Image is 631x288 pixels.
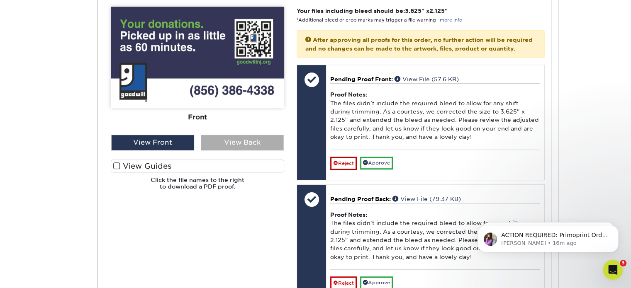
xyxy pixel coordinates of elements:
strong: Proof Notes: [330,91,367,98]
label: View Guides [111,160,284,172]
strong: Your files including bleed should be: " x " [297,7,448,14]
div: View Front [111,135,194,150]
iframe: Intercom live chat [603,260,623,280]
a: Approve [360,157,393,169]
h6: Click the file names to the right to download a PDF proof. [111,177,284,197]
small: *Additional bleed or crop marks may trigger a file warning – [297,17,462,23]
span: Pending Proof Front: [330,76,393,82]
strong: After approving all proofs for this order, no further action will be required and no changes can ... [305,36,533,51]
span: 2.125 [429,7,445,14]
strong: Proof Notes: [330,211,367,218]
a: more info [440,17,462,23]
span: 3.625 [405,7,421,14]
span: Pending Proof Back: [330,196,391,202]
a: Reject [330,157,357,170]
div: Front [111,108,284,126]
div: The files didn't include the required bleed to allow for any shift during trimming. As a courtesy... [330,83,540,150]
a: View File (57.6 KB) [395,76,459,82]
iframe: Intercom notifications message [465,208,631,266]
a: View File (79.37 KB) [392,196,461,202]
div: View Back [201,135,284,150]
div: The files didn't include the required bleed to allow for any shift during trimming. As a courtesy... [330,203,540,270]
span: 3 [620,260,626,266]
